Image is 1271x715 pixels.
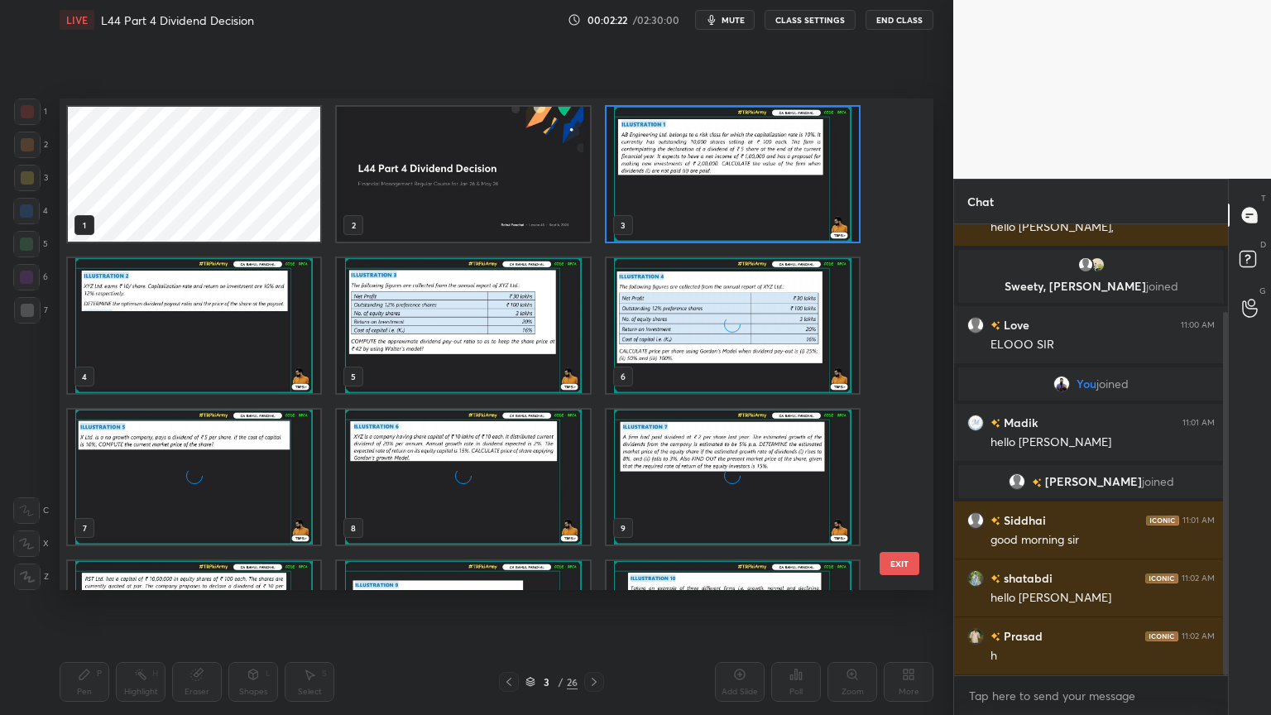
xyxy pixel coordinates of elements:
div: hello [PERSON_NAME] [990,590,1215,607]
button: EXIT [880,552,919,575]
img: default.png [1077,257,1094,273]
div: 3 [539,677,555,687]
button: CLASS SETTINGS [765,10,856,30]
h4: L44 Part 4 Dividend Decision [101,12,254,28]
img: 17571366885F0FJT.pdf [68,258,320,393]
img: default.png [967,512,984,529]
div: / [559,677,564,687]
div: 11:02 AM [1182,573,1215,583]
div: 26 [567,674,578,689]
img: 17571366885F0FJT.pdf [337,258,589,393]
div: C [13,497,49,524]
span: [PERSON_NAME] [1045,475,1142,488]
h6: Prasad [1000,627,1043,645]
div: 7 [14,297,48,324]
img: no-rating-badge.077c3623.svg [1032,478,1042,487]
span: joined [1096,377,1129,391]
div: 6 [13,264,48,290]
div: 4 [13,198,48,224]
div: h [990,648,1215,665]
span: mute [722,14,745,26]
img: no-rating-badge.077c3623.svg [990,516,1000,525]
div: ELOOO SIR [990,337,1215,353]
span: joined [1146,278,1178,294]
span: joined [1142,475,1174,488]
p: T [1261,192,1266,204]
img: iconic-dark.1390631f.png [1145,631,1178,641]
div: hello [PERSON_NAME] [990,434,1215,451]
div: 1 [14,98,47,125]
img: default.png [1009,473,1025,490]
img: iconic-dark.1390631f.png [1145,573,1178,583]
div: 5 [13,231,48,257]
p: Sweety, [PERSON_NAME] [968,280,1214,293]
div: 11:01 AM [1182,516,1215,525]
h6: shatabdi [1000,569,1053,587]
span: You [1077,377,1096,391]
img: 057d39644fc24ec5a0e7dadb9b8cee73.None [967,628,984,645]
button: End Class [866,10,933,30]
p: Chat [954,180,1007,223]
div: Z [14,564,49,590]
div: LIVE [60,10,94,30]
img: 78d879e9ade943c4a63fa74a256d960a.jpg [1053,376,1070,392]
div: 2 [14,132,48,158]
p: D [1260,238,1266,251]
div: 3 [14,165,48,191]
div: grid [954,224,1228,675]
div: good morning sir [990,532,1215,549]
img: no-rating-badge.077c3623.svg [990,321,1000,330]
img: no-rating-badge.077c3623.svg [990,574,1000,583]
div: 11:02 AM [1182,631,1215,641]
button: mute [695,10,755,30]
p: G [1259,285,1266,297]
img: no-rating-badge.077c3623.svg [990,632,1000,641]
div: 11:00 AM [1181,320,1215,330]
img: iconic-dark.1390631f.png [1146,516,1179,525]
div: hello [PERSON_NAME], [990,219,1215,236]
div: grid [60,98,904,590]
img: 169c77b010ca4b2cbc3f9a3b6691949e.jpg [1089,257,1106,273]
img: default.png [967,317,984,334]
h6: Siddhai [1000,511,1046,529]
img: e46e94f5da8d4cc897766d90ab81d02c.jpg [967,570,984,587]
h6: Love [1000,316,1029,334]
h6: Madik [1000,414,1038,431]
img: b3daa102-8ae2-11f0-8160-76b73d81acda.jpg [337,107,589,242]
div: X [13,530,49,557]
img: 3 [967,415,984,431]
img: 17571366885F0FJT.pdf [607,107,859,242]
img: no-rating-badge.077c3623.svg [990,419,1000,428]
div: 11:01 AM [1182,418,1215,428]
